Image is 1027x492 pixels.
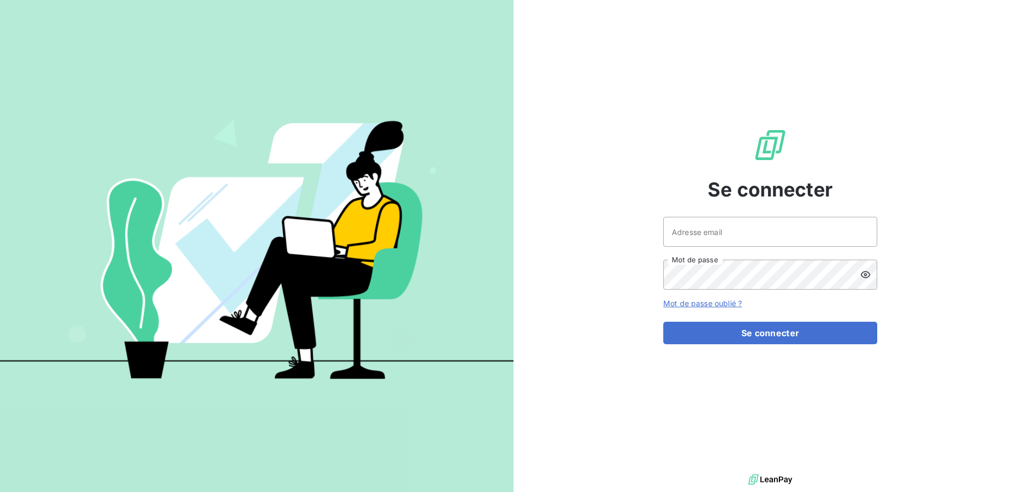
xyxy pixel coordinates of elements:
[753,128,787,162] img: Logo LeanPay
[708,175,833,204] span: Se connecter
[663,322,877,344] button: Se connecter
[663,217,877,247] input: placeholder
[748,472,792,488] img: logo
[663,299,742,308] a: Mot de passe oublié ?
